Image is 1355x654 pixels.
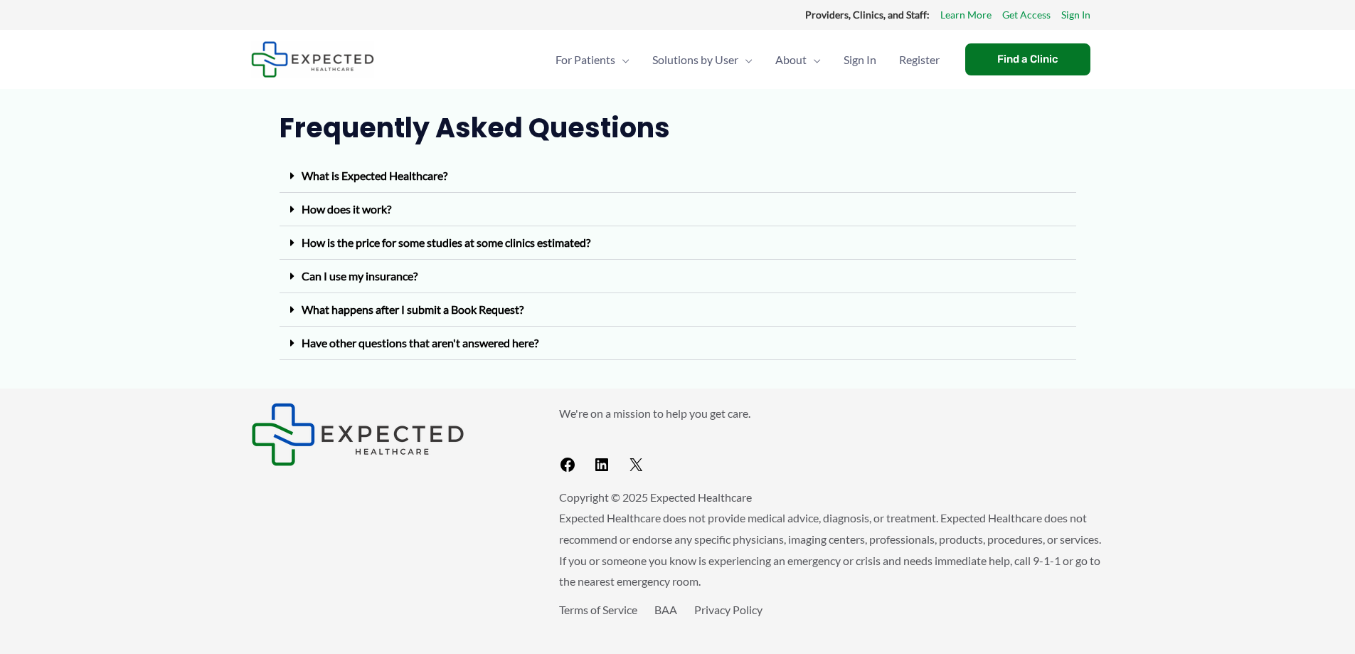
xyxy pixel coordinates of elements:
a: Terms of Service [559,603,637,616]
div: Have other questions that aren't answered here? [280,327,1076,360]
div: What happens after I submit a Book Request? [280,293,1076,327]
nav: Primary Site Navigation [544,35,951,85]
h2: Frequently Asked Questions [280,110,1076,145]
div: How does it work? [280,193,1076,226]
div: What is Expected Healthcare? [280,159,1076,193]
a: Privacy Policy [694,603,762,616]
span: Menu Toggle [807,35,821,85]
span: Menu Toggle [738,35,753,85]
a: Can I use my insurance? [302,269,418,283]
a: Solutions by UserMenu Toggle [641,35,764,85]
aside: Footer Widget 1 [251,403,524,466]
strong: Providers, Clinics, and Staff: [805,9,930,21]
p: We're on a mission to help you get care. [559,403,1105,424]
a: Get Access [1002,6,1051,24]
aside: Footer Widget 2 [559,403,1105,479]
div: How is the price for some studies at some clinics estimated? [280,226,1076,260]
span: Menu Toggle [615,35,629,85]
a: How is the price for some studies at some clinics estimated? [302,236,590,249]
aside: Footer Widget 3 [559,599,1105,653]
a: How does it work? [302,202,391,216]
span: Register [899,35,940,85]
img: Expected Healthcare Logo - side, dark font, small [251,41,374,78]
a: Register [888,35,951,85]
a: Learn More [940,6,992,24]
a: Find a Clinic [965,43,1090,75]
a: Have other questions that aren't answered here? [302,336,538,349]
img: Expected Healthcare Logo - side, dark font, small [251,403,464,466]
a: Sign In [832,35,888,85]
span: For Patients [556,35,615,85]
a: AboutMenu Toggle [764,35,832,85]
span: Expected Healthcare does not provide medical advice, diagnosis, or treatment. Expected Healthcare... [559,511,1101,588]
span: Sign In [844,35,876,85]
a: What is Expected Healthcare? [302,169,447,182]
a: What happens after I submit a Book Request? [302,302,524,316]
span: About [775,35,807,85]
span: Copyright © 2025 Expected Healthcare [559,490,752,504]
div: Can I use my insurance? [280,260,1076,293]
a: For PatientsMenu Toggle [544,35,641,85]
a: BAA [654,603,677,616]
a: Sign In [1061,6,1090,24]
span: Solutions by User [652,35,738,85]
